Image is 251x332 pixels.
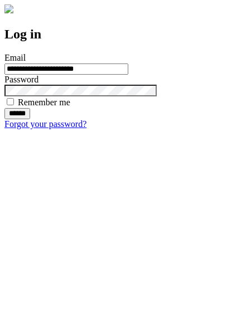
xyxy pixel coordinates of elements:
h2: Log in [4,27,247,42]
label: Email [4,53,26,62]
label: Password [4,75,38,84]
a: Forgot your password? [4,119,86,129]
label: Remember me [18,97,70,107]
img: logo-4e3dc11c47720685a147b03b5a06dd966a58ff35d612b21f08c02c0306f2b779.png [4,4,13,13]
